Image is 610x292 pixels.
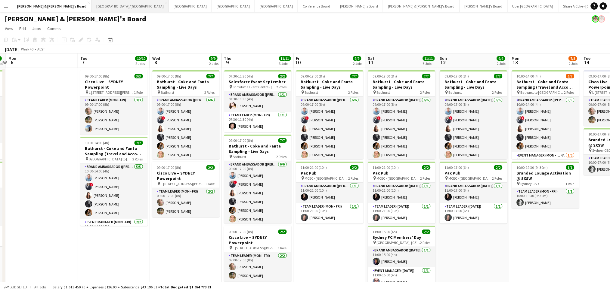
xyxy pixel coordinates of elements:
[2,25,16,32] a: View
[19,26,26,31] span: Edit
[368,170,435,176] h3: Pax Pub
[37,47,45,51] div: AEST
[30,25,44,32] a: Jobs
[517,74,541,78] span: 10:00-14:00 (4h)
[5,14,146,23] h1: [PERSON_NAME] & [PERSON_NAME]'s Board
[368,235,435,240] h3: Sydney FC Members' Day
[296,170,364,176] h3: Pax Pub
[206,181,215,186] span: 1 Role
[348,176,359,181] span: 2 Roles
[10,285,27,289] span: Budgeted
[162,116,165,120] span: !
[3,284,28,290] button: Budgeted
[305,90,318,95] span: Bathurst
[80,79,148,90] h3: Cisco Live – SYDNEY Powerpoint
[296,79,364,90] h3: Bathurst - Coke and Fanta Sampling - Live Days
[295,59,301,66] span: 10
[224,135,292,224] app-job-card: 09:00-17:00 (8h)7/7Bathurst - Coke and Fanta Sampling - Live Days Bathurst2 RolesBrand Ambassador...
[224,143,292,154] h3: Bathurst - Coke and Fanta Sampling - Live Days
[278,246,287,250] span: 1 Role
[521,116,525,120] span: !
[233,85,277,89] span: Showtime Event Centre - [GEOGRAPHIC_DATA]
[508,0,559,12] button: Uber [GEOGRAPHIC_DATA]
[152,70,220,159] app-job-card: 09:00-17:00 (8h)7/7Bathurst - Coke and Fanta Sampling - Live Days Bathurst2 RolesBrand Ambassador...
[17,25,29,32] a: Edit
[353,61,363,66] div: 2 Jobs
[53,285,211,289] div: Salary $1 611 450.70 + Expenses $126.00 + Subsistence $43 196.51 =
[157,165,181,170] span: 09:00-17:00 (8h)
[255,0,298,12] button: [GEOGRAPHIC_DATA]
[305,176,348,181] span: MCEC - [GEOGRAPHIC_DATA]
[223,59,232,66] span: 9
[353,56,361,61] span: 9/9
[277,154,287,159] span: 2 Roles
[89,157,133,161] span: [GEOGRAPHIC_DATA] to [GEOGRAPHIC_DATA]
[224,91,292,112] app-card-role: Brand Ambassador ([PERSON_NAME])1/107:30-11:30 (4h)[PERSON_NAME]
[152,79,220,90] h3: Bathurst - Coke and Fanta Sampling - Live Days
[350,165,359,170] span: 2/2
[377,116,381,120] span: !
[440,162,507,224] app-job-card: 11:00-17:00 (6h)2/2Pax Pub MCEC - [GEOGRAPHIC_DATA]2 RolesBrand Ambassador ([DATE])1/111:00-17:00...
[135,61,147,66] div: 2 Jobs
[494,74,503,78] span: 7/7
[79,59,87,66] span: 7
[279,61,291,66] div: 3 Jobs
[440,97,507,161] app-card-role: Brand Ambassador ([DATE])6/609:00-17:00 (8h)[PERSON_NAME]![PERSON_NAME][PERSON_NAME][PERSON_NAME]...
[449,176,492,181] span: MCEC - [GEOGRAPHIC_DATA]
[521,181,539,186] span: Sydney CBD
[512,162,579,208] div: 10:00-19:30 (9h30m)1/1Branded Lounge Activation @ SXSW Sydney CBD1 RoleTeam Leader (Mon - Fri)1/1...
[296,203,364,224] app-card-role: Team Leader (Mon - Fri)1/111:00-21:00 (10h)[PERSON_NAME]
[169,0,212,12] button: [GEOGRAPHIC_DATA]
[566,165,574,170] span: 1/1
[80,70,148,135] app-job-card: 09:00-17:00 (8h)3/3Cisco Live – SYDNEY Powerpoint L [STREET_ADDRESS][PERSON_NAME] (Veritas Office...
[85,74,110,78] span: 09:00-17:00 (8h)
[85,141,110,145] span: 10:00-14:00 (4h)
[512,70,579,159] div: 10:00-14:00 (4h)6/7Bathurst - Coke and Fanta Sampling (Travel and Accom Provided) Bathurst to [GE...
[440,70,507,159] app-job-card: 09:00-17:00 (8h)7/7Bathurst - Coke and Fanta Sampling - Live Days Bathurst2 RolesBrand Ambassador...
[8,56,16,61] span: Mon
[368,267,435,288] app-card-role: Event Manager ([DATE])1/111:00-15:00 (4h)[PERSON_NAME]
[368,56,375,61] span: Sat
[377,176,420,181] span: MCEC - [GEOGRAPHIC_DATA]
[224,226,292,281] div: 09:00-17:00 (8h)2/2Cisco Live – SYDNEY Powerpoint L [STREET_ADDRESS][PERSON_NAME] (Veritas Office...
[517,165,548,170] span: 10:00-19:30 (9h30m)
[224,161,292,225] app-card-role: Brand Ambassador ([PERSON_NAME])6/609:00-17:00 (8h)[PERSON_NAME]![PERSON_NAME][PERSON_NAME][PERSO...
[497,56,505,61] span: 9/9
[460,0,508,12] button: [PERSON_NAME]'s Board
[373,230,397,234] span: 11:00-15:00 (4h)
[296,70,364,159] app-job-card: 09:00-17:00 (8h)7/7Bathurst - Coke and Fanta Sampling - Live Days Bathurst2 RolesBrand Ambassador...
[301,165,327,170] span: 11:00-21:00 (10h)
[278,74,287,78] span: 2/2
[233,154,246,159] span: Bathurst
[598,15,605,23] app-user-avatar: Arrence Torres
[279,56,291,61] span: 11/11
[296,162,364,224] app-job-card: 11:00-21:00 (10h)2/2Pax Pub MCEC - [GEOGRAPHIC_DATA]2 RolesBrand Ambassador ([PERSON_NAME])1/111:...
[224,235,292,245] h3: Cisco Live – SYDNEY Powerpoint
[80,146,148,157] h3: Bathurst - Coke and Fanta Sampling (Travel and Accom Provided)
[12,0,91,12] button: [PERSON_NAME] & [PERSON_NAME]'s Board
[135,56,147,61] span: 10/10
[440,183,507,203] app-card-role: Brand Ambassador ([DATE])1/111:00-17:00 (6h)[PERSON_NAME]
[90,183,93,187] span: !
[377,240,420,245] span: [GEOGRAPHIC_DATA], [GEOGRAPHIC_DATA] - [GEOGRAPHIC_DATA]
[296,56,301,61] span: Fri
[440,56,447,61] span: Sun
[420,176,431,181] span: 2 Roles
[234,181,237,184] span: !
[80,137,148,226] app-job-card: 10:00-14:00 (4h)7/7Bathurst - Coke and Fanta Sampling (Travel and Accom Provided) [GEOGRAPHIC_DAT...
[89,90,134,95] span: L [STREET_ADDRESS][PERSON_NAME] (Veritas Offices)
[152,97,220,161] app-card-role: Brand Ambassador ([PERSON_NAME])6/609:00-17:00 (8h)[PERSON_NAME]![PERSON_NAME][PERSON_NAME][PERSO...
[373,165,399,170] span: 11:00-21:00 (10h)
[368,79,435,90] h3: Bathurst - Coke and Fanta Sampling - Live Days
[134,90,143,95] span: 1 Role
[224,70,292,132] div: 07:30-11:30 (4h)2/2Salesforce Event September Showtime Event Centre - [GEOGRAPHIC_DATA]2 RolesBra...
[583,59,591,66] span: 14
[133,157,143,161] span: 2 Roles
[152,56,160,61] span: Wed
[229,230,253,234] span: 09:00-17:00 (8h)
[212,0,255,12] button: [GEOGRAPHIC_DATA]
